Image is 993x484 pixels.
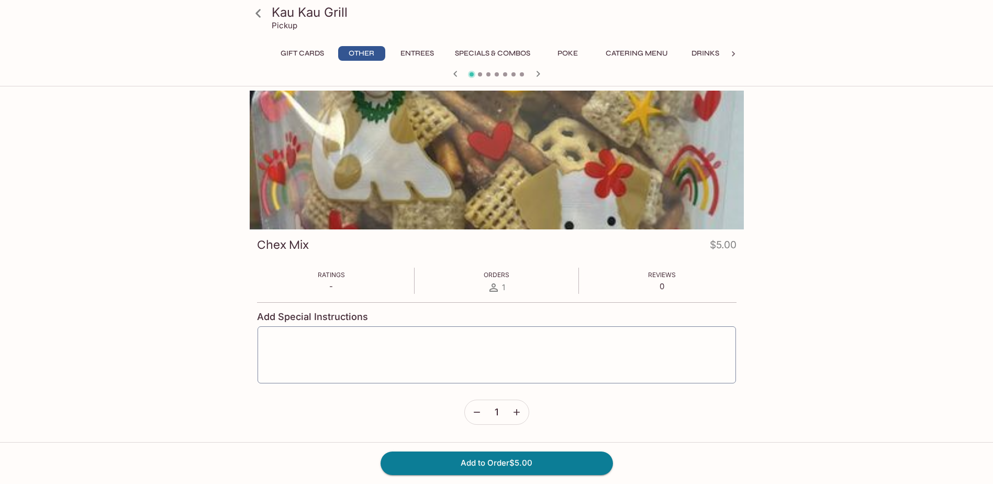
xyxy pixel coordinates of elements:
button: Gift Cards [275,46,330,61]
span: Reviews [648,271,676,279]
h4: Add Special Instructions [257,311,737,323]
button: Add to Order$5.00 [381,452,613,475]
h4: $5.00 [710,237,737,257]
h3: Chex Mix [257,237,309,253]
div: Chex Mix [250,91,744,229]
span: Orders [484,271,509,279]
span: 1 [495,406,498,418]
h3: Kau Kau Grill [272,4,740,20]
button: Poke [544,46,592,61]
button: Other [338,46,385,61]
p: - [318,281,345,291]
span: Ratings [318,271,345,279]
button: Specials & Combos [449,46,536,61]
span: 1 [502,282,505,292]
button: Drinks [682,46,729,61]
p: Pickup [272,20,297,30]
p: 0 [648,281,676,291]
button: Entrees [394,46,441,61]
button: Catering Menu [600,46,674,61]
